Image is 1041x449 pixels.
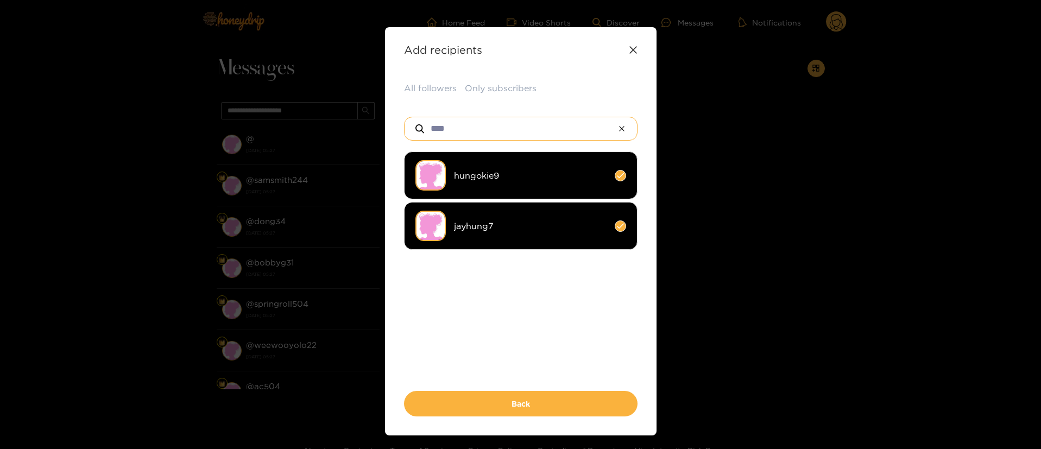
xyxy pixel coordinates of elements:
img: no-avatar.png [415,211,446,241]
strong: Add recipients [404,43,482,56]
button: Only subscribers [465,82,537,94]
span: jayhung7 [454,220,607,232]
button: Back [404,391,638,416]
img: no-avatar.png [415,160,446,191]
button: All followers [404,82,457,94]
span: hungokie9 [454,169,607,182]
